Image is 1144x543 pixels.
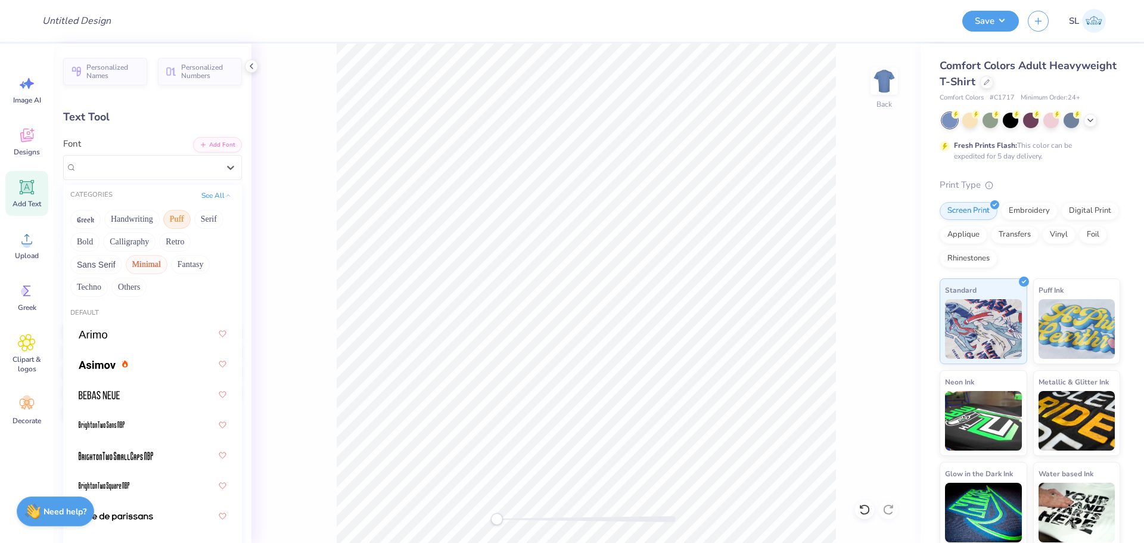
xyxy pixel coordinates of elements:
div: Rhinestones [940,250,997,268]
img: Neon Ink [945,391,1022,451]
button: Techno [70,278,108,297]
button: Serif [194,210,223,229]
img: Sheena Mae Loyola [1082,9,1106,33]
img: Asimov [79,361,116,369]
span: Add Text [13,199,41,209]
div: This color can be expedited for 5 day delivery. [954,140,1101,162]
div: Transfers [991,226,1039,244]
img: Bebas Neue [79,391,120,399]
span: Decorate [13,416,41,426]
div: Vinyl [1042,226,1075,244]
img: Puff Ink [1039,299,1115,359]
img: BrightonTwo Square NBP [79,482,129,491]
span: Neon Ink [945,376,974,388]
img: Glow in the Dark Ink [945,483,1022,542]
span: Comfort Colors Adult Heavyweight T-Shirt [940,58,1117,89]
img: cafe de paris-sans [79,513,153,521]
span: Metallic & Glitter Ink [1039,376,1109,388]
img: BrightonTwo Sans NBP [79,421,125,430]
div: Default [63,308,242,318]
span: Standard [945,284,977,296]
a: SL [1064,9,1111,33]
span: Personalized Numbers [181,63,235,80]
div: Foil [1079,226,1107,244]
div: Text Tool [63,109,242,125]
span: Water based Ink [1039,467,1093,480]
span: Designs [14,147,40,157]
button: See All [198,190,235,201]
div: Applique [940,226,987,244]
span: Greek [18,303,36,312]
div: Accessibility label [491,513,503,525]
button: Personalized Numbers [158,58,242,85]
span: Upload [15,251,39,260]
span: Glow in the Dark Ink [945,467,1013,480]
button: Sans Serif [70,255,122,274]
strong: Fresh Prints Flash: [954,141,1017,150]
span: SL [1069,14,1079,28]
div: Digital Print [1061,202,1119,220]
span: # C1717 [990,93,1015,103]
button: Greek [70,210,101,229]
button: Handwriting [104,210,160,229]
input: Untitled Design [33,9,120,33]
span: Puff Ink [1039,284,1064,296]
button: Retro [159,232,191,252]
label: Font [63,137,81,151]
div: Screen Print [940,202,997,220]
span: Comfort Colors [940,93,984,103]
span: Minimum Order: 24 + [1021,93,1080,103]
img: Standard [945,299,1022,359]
button: Add Font [193,137,242,153]
button: Calligraphy [103,232,156,252]
button: Personalized Names [63,58,147,85]
strong: Need help? [43,506,86,517]
div: Back [876,99,892,110]
button: Others [111,278,147,297]
button: Bold [70,232,100,252]
img: Water based Ink [1039,483,1115,542]
div: Print Type [940,178,1120,192]
span: Image AI [13,95,41,105]
button: Puff [163,210,191,229]
button: Fantasy [171,255,210,274]
img: BrightonTwo SmallCaps NBP [79,452,153,460]
span: Personalized Names [86,63,140,80]
img: Arimo [79,330,107,339]
button: Save [962,11,1019,32]
button: Minimal [126,255,167,274]
img: Metallic & Glitter Ink [1039,391,1115,451]
span: Clipart & logos [7,355,46,374]
div: CATEGORIES [70,190,113,200]
img: Back [872,69,896,93]
div: Embroidery [1001,202,1058,220]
